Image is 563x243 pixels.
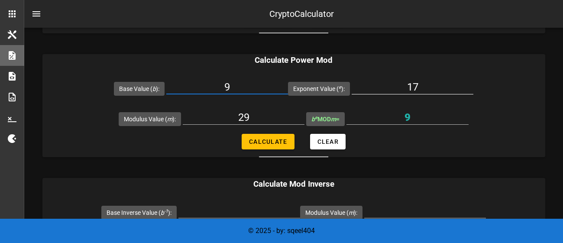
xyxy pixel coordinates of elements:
div: CryptoCalculator [269,7,334,20]
i: b [311,116,317,123]
span: Clear [317,138,339,145]
h3: Calculate Mod Inverse [42,178,545,190]
span: Calculate [249,138,287,145]
i: m [349,209,354,216]
button: Clear [310,134,346,149]
i: m [331,116,336,123]
i: b [152,85,156,92]
span: © 2025 - by: sqeel404 [248,227,315,235]
i: b [161,209,168,216]
label: Exponent Value ( ): [293,84,345,93]
sup: -1 [164,208,168,214]
span: MOD = [311,116,340,123]
button: nav-menu-toggle [26,3,47,24]
label: Modulus Value ( ): [305,208,357,217]
button: Calculate [242,134,294,149]
h3: Calculate Power Mod [42,54,545,66]
sup: e [315,115,317,120]
label: Modulus Value ( ): [124,115,176,123]
label: Base Inverse Value ( ): [107,208,171,217]
sup: e [339,84,341,90]
i: m [167,116,172,123]
label: Base Value ( ): [119,84,159,93]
